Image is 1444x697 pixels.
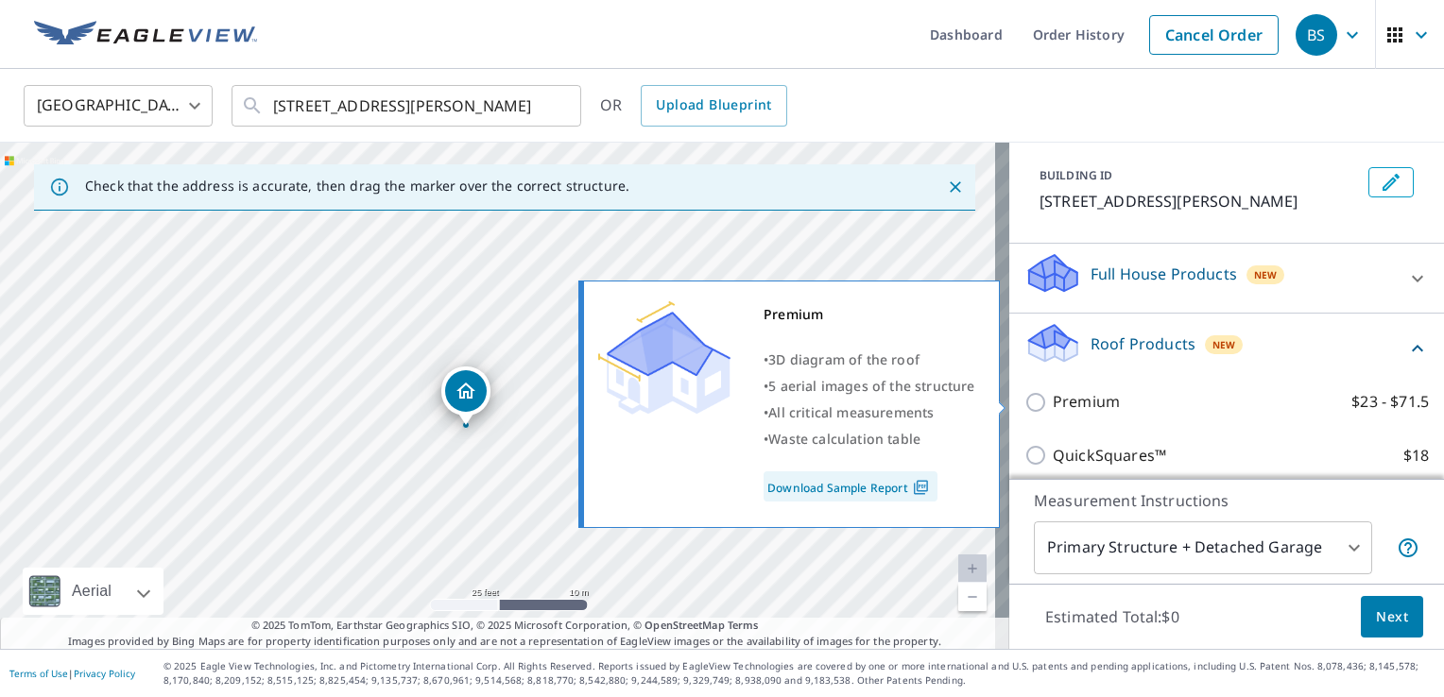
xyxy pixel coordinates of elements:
img: Premium [598,301,731,415]
div: BS [1296,14,1337,56]
span: 5 aerial images of the structure [768,377,974,395]
a: Current Level 20, Zoom Out [958,583,987,611]
div: Aerial [66,568,117,615]
span: © 2025 TomTom, Earthstar Geographics SIO, © 2025 Microsoft Corporation, © [251,618,759,634]
p: © 2025 Eagle View Technologies, Inc. and Pictometry International Corp. All Rights Reserved. Repo... [163,659,1435,688]
p: $23 - $71.5 [1351,390,1429,414]
a: Current Level 20, Zoom In Disabled [958,554,987,583]
span: 3D diagram of the roof [768,350,920,368]
p: Measurement Instructions [1034,489,1419,512]
div: • [764,426,975,452]
span: New [1254,267,1278,282]
div: • [764,347,975,373]
p: BUILDING ID [1040,167,1112,183]
button: Next [1361,596,1423,638]
div: OR [600,85,787,127]
span: Upload Blueprint [656,93,771,117]
a: Cancel Order [1149,15,1279,55]
span: All critical measurements [768,403,934,421]
div: [GEOGRAPHIC_DATA] [24,79,213,132]
div: Primary Structure + Detached Garage [1034,521,1372,574]
p: $18 [1403,444,1429,467]
p: Roof Products [1091,332,1195,355]
span: New [1212,337,1236,352]
a: Terms [728,618,759,632]
div: Premium [764,301,975,328]
img: EV Logo [34,21,257,49]
p: Premium [1053,390,1120,414]
span: Waste calculation table [768,430,920,448]
a: Terms of Use [9,667,68,680]
p: QuickSquares™ [1053,444,1166,467]
button: Edit building 1 [1368,167,1414,197]
p: Check that the address is accurate, then drag the marker over the correct structure. [85,178,629,195]
button: Close [943,175,968,199]
div: • [764,399,975,426]
a: Upload Blueprint [641,85,786,127]
div: • [764,373,975,399]
div: Dropped pin, building 1, Residential property, 1250 Ellsworth St Eugene, OR 97402 [441,366,490,425]
img: Pdf Icon [908,479,934,496]
p: Full House Products [1091,263,1237,285]
a: Download Sample Report [764,471,937,501]
p: Estimated Total: $0 [1030,596,1195,637]
span: Next [1376,605,1408,629]
div: Aerial [23,568,163,615]
input: Search by address or latitude-longitude [273,79,542,132]
div: Full House ProductsNew [1024,251,1429,305]
p: [STREET_ADDRESS][PERSON_NAME] [1040,190,1361,212]
div: Roof ProductsNew [1024,321,1429,375]
p: | [9,668,135,679]
span: Your report will include the primary structure and a detached garage if one exists. [1397,536,1419,559]
a: OpenStreetMap [645,618,724,632]
a: Privacy Policy [74,667,135,680]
